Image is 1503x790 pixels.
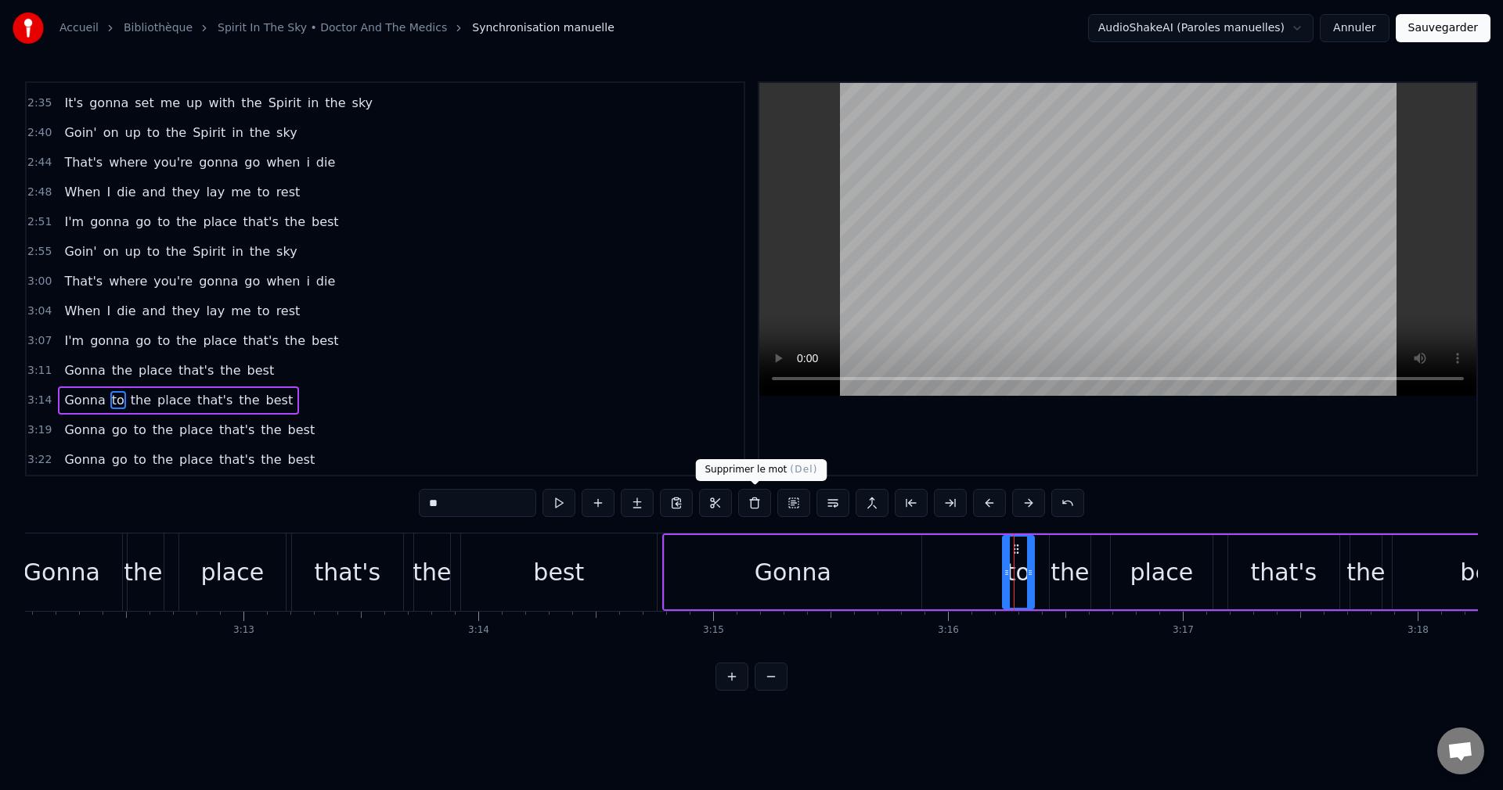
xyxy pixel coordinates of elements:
span: that's [242,332,280,350]
span: to [132,421,148,439]
span: to [256,183,272,201]
div: 3:13 [233,624,254,637]
span: go [243,153,261,171]
span: die [315,272,337,290]
span: best [265,391,295,409]
span: Gonna [63,451,106,469]
span: 2:44 [27,155,52,171]
span: to [146,242,161,260]
span: to [156,332,171,350]
span: you're [152,272,194,290]
span: go [110,451,129,469]
div: the [124,555,162,590]
span: 2:48 [27,185,52,200]
span: sky [275,124,299,142]
span: 3:00 [27,274,52,289]
span: the [323,94,347,112]
div: 3:18 [1407,624,1429,637]
span: 3:11 [27,363,52,379]
span: set [133,94,155,112]
span: the [164,124,188,142]
span: Spirit [191,124,227,142]
span: Gonna [63,421,106,439]
span: place [137,361,174,379]
span: It's [63,94,85,112]
span: the [259,421,283,439]
span: the [248,242,272,260]
span: when [265,272,301,290]
div: place [1130,555,1193,590]
span: Gonna [63,391,106,409]
span: 3:19 [27,422,52,438]
span: where [107,272,149,290]
nav: breadcrumb [59,20,615,36]
span: the [259,451,283,469]
span: me [229,183,252,201]
span: in [306,94,321,112]
span: the [129,391,153,409]
a: Accueil [59,20,99,36]
span: up [124,242,142,260]
div: 3:15 [703,624,724,637]
span: I [105,302,112,320]
span: the [248,124,272,142]
span: place [201,213,238,231]
span: the [283,332,307,350]
span: to [146,124,161,142]
span: and [141,302,168,320]
span: ( Del ) [790,464,817,475]
span: sky [351,94,375,112]
span: to [110,391,126,409]
a: Bibliothèque [124,20,193,36]
span: on [102,124,121,142]
span: they [171,183,202,201]
span: the [240,94,263,112]
span: best [287,421,317,439]
span: best [287,451,317,469]
a: Spirit In The Sky • Doctor And The Medics [218,20,447,36]
span: Gonna [63,361,106,379]
span: go [134,332,153,350]
span: 3:14 [27,393,52,408]
span: lay [204,183,226,201]
span: die [115,183,137,201]
span: 2:35 [27,95,52,111]
div: Gonna [23,555,100,590]
span: That's [63,272,104,290]
div: the [1051,555,1089,590]
span: in [230,242,245,260]
span: i [305,153,311,171]
span: me [229,302,252,320]
span: I'm [63,332,85,350]
button: Annuler [1320,14,1389,42]
span: they [171,302,202,320]
button: Sauvegarder [1396,14,1490,42]
span: go [243,272,261,290]
span: I'm [63,213,85,231]
span: when [265,153,301,171]
span: 2:40 [27,125,52,141]
span: to [256,302,272,320]
span: me [159,94,182,112]
span: best [246,361,276,379]
span: up [185,94,204,112]
div: Ouvrir le chat [1437,727,1484,774]
div: the [1346,555,1385,590]
span: the [151,421,175,439]
span: go [134,213,153,231]
span: place [156,391,193,409]
span: with [207,94,236,112]
span: place [178,421,214,439]
span: I [105,183,112,201]
span: the [283,213,307,231]
span: that's [177,361,215,379]
div: 3:14 [468,624,489,637]
span: sky [275,242,299,260]
span: When [63,302,102,320]
span: best [310,213,341,231]
span: the [175,332,198,350]
span: where [107,153,149,171]
span: Synchronisation manuelle [472,20,615,36]
span: rest [275,302,302,320]
span: go [110,421,129,439]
